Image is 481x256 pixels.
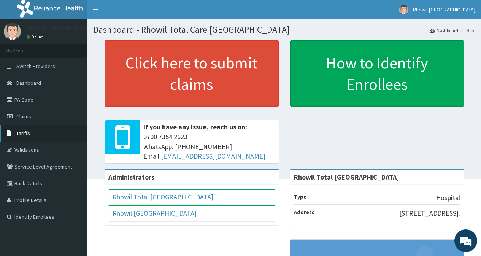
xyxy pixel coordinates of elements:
[399,208,460,218] p: [STREET_ADDRESS].
[413,6,475,13] span: Rhowil [GEOGRAPHIC_DATA]
[16,80,41,86] span: Dashboard
[143,132,275,161] span: 0700 7354 2623 WhatsApp: [PHONE_NUMBER] Email:
[4,173,145,200] textarea: Type your message and hit 'Enter'
[44,78,105,155] span: We're online!
[436,193,460,203] p: Hospital
[125,4,143,22] div: Minimize live chat window
[27,34,45,40] a: Online
[399,5,408,14] img: User Image
[108,173,154,181] b: Administrators
[40,43,128,52] div: Chat with us now
[294,193,306,200] b: Type
[16,63,55,70] span: Switch Providers
[16,130,30,137] span: Tariffs
[459,27,475,34] li: Here
[294,209,314,216] b: Address
[113,209,197,218] a: Rhowil [GEOGRAPHIC_DATA]
[14,38,31,57] img: d_794563401_company_1708531726252_794563401
[430,27,458,34] a: Dashboard
[4,23,21,40] img: User Image
[290,40,464,107] a: How to Identify Enrollees
[16,113,31,120] span: Claims
[143,122,247,131] b: If you have any issue, reach us on:
[161,152,265,161] a: [EMAIL_ADDRESS][DOMAIN_NAME]
[113,192,213,201] a: Rhowil Total [GEOGRAPHIC_DATA]
[93,25,475,35] h1: Dashboard - Rhowil Total Care [GEOGRAPHIC_DATA]
[105,40,279,107] a: Click here to submit claims
[294,173,399,181] strong: Rhowil Total [GEOGRAPHIC_DATA]
[27,25,111,32] p: Rhowil [GEOGRAPHIC_DATA]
